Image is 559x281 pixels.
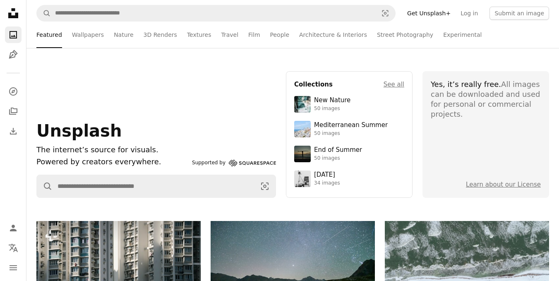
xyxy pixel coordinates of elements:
a: Architecture & Interiors [299,22,367,48]
a: Film [248,22,260,48]
button: Language [5,240,22,256]
form: Find visuals sitewide [36,175,276,198]
a: Explore [5,83,22,100]
button: Menu [5,259,22,276]
a: Download History [5,123,22,139]
button: Search Unsplash [37,5,51,21]
img: premium_photo-1755037089989-422ee333aef9 [294,96,311,113]
a: Textures [187,22,211,48]
a: Mediterranean Summer50 images [294,121,404,137]
a: Starry night sky over a calm mountain lake [211,272,375,279]
p: Powered by creators everywhere. [36,156,189,168]
button: Visual search [375,5,395,21]
a: Learn about our License [466,181,541,188]
a: Illustrations [5,46,22,63]
a: See all [384,79,404,89]
a: Get Unsplash+ [402,7,456,20]
span: Yes, it’s really free. [431,80,501,89]
div: Mediterranean Summer [314,121,388,130]
a: Travel [221,22,238,48]
a: Wallpapers [72,22,104,48]
div: End of Summer [314,146,362,154]
img: premium_photo-1754398386796-ea3dec2a6302 [294,146,311,162]
a: Log in [456,7,483,20]
button: Submit an image [489,7,549,20]
a: Log in / Sign up [5,220,22,236]
form: Find visuals sitewide [36,5,396,22]
button: Visual search [254,175,276,197]
div: 50 images [314,130,388,137]
h4: Collections [294,79,333,89]
a: Experimental [443,22,482,48]
div: All images can be downloaded and used for personal or commercial projects. [431,79,541,119]
a: [DATE]34 images [294,171,404,187]
img: premium_photo-1688410049290-d7394cc7d5df [294,121,311,137]
a: Collections [5,103,22,120]
a: Photos [5,26,22,43]
div: [DATE] [314,171,340,179]
a: Supported by [192,158,276,168]
h1: The internet’s source for visuals. [36,144,189,156]
button: Search Unsplash [37,175,53,197]
span: Unsplash [36,121,122,140]
a: Street Photography [377,22,433,48]
a: People [270,22,290,48]
a: End of Summer50 images [294,146,404,162]
a: 3D Renders [144,22,177,48]
div: 34 images [314,180,340,187]
div: New Nature [314,96,350,105]
a: Nature [114,22,133,48]
a: New Nature50 images [294,96,404,113]
div: 50 images [314,106,350,112]
a: Tall apartment buildings with many windows and balconies. [36,270,201,278]
div: 50 images [314,155,362,162]
img: photo-1682590564399-95f0109652fe [294,171,311,187]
